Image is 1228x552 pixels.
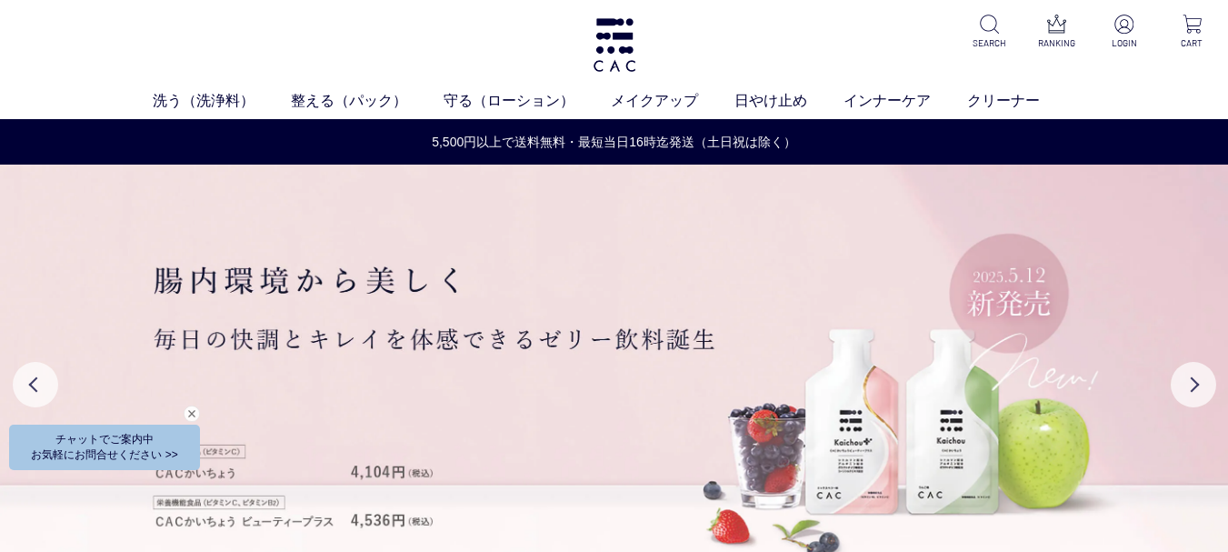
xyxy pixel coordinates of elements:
[968,36,1012,50] p: SEARCH
[967,90,1076,112] a: クリーナー
[1103,36,1146,50] p: LOGIN
[153,90,291,112] a: 洗う（洗浄料）
[291,90,444,112] a: 整える（パック）
[1035,15,1079,50] a: RANKING
[1035,36,1079,50] p: RANKING
[844,90,967,112] a: インナーケア
[1171,362,1216,407] button: Next
[1170,15,1213,50] a: CART
[611,90,734,112] a: メイクアップ
[968,15,1012,50] a: SEARCH
[1,133,1227,152] a: 5,500円以上で送料無料・最短当日16時迄発送（土日祝は除く）
[591,18,638,72] img: logo
[734,90,844,112] a: 日やけ止め
[1103,15,1146,50] a: LOGIN
[1170,36,1213,50] p: CART
[13,362,58,407] button: Previous
[444,90,611,112] a: 守る（ローション）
